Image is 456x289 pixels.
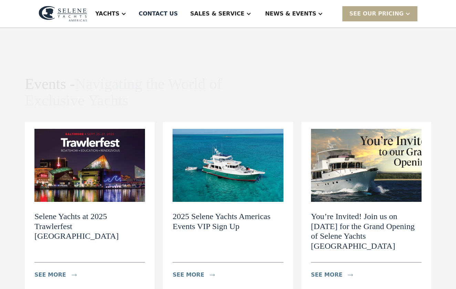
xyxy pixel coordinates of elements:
[39,6,87,22] img: logo
[173,271,204,279] div: see more
[348,274,353,276] img: icon
[190,10,244,18] div: Sales & Service
[349,10,404,18] div: SEE Our Pricing
[210,274,215,276] img: icon
[139,10,178,18] div: Contact US
[342,6,417,21] div: SEE Our Pricing
[25,75,222,109] span: Navigating the World of Exclusive Yachts
[311,211,422,251] h2: You’re Invited! Join us on [DATE] for the Grand Opening of Selene Yachts [GEOGRAPHIC_DATA]
[34,271,66,279] div: see more
[311,271,343,279] div: see more
[72,274,77,276] img: icon
[34,211,145,241] h2: Selene Yachts at 2025 Trawlerfest [GEOGRAPHIC_DATA]
[95,10,120,18] div: Yachts
[173,211,283,231] h2: 2025 Selene Yachts Americas Events VIP Sign Up
[265,10,317,18] div: News & EVENTS
[25,76,224,109] h1: Events -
